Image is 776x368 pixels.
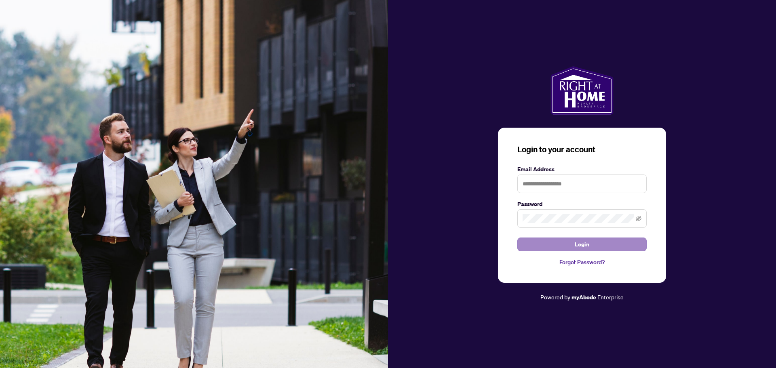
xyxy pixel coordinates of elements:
[517,200,647,208] label: Password
[540,293,570,301] span: Powered by
[517,258,647,267] a: Forgot Password?
[517,165,647,174] label: Email Address
[597,293,624,301] span: Enterprise
[550,66,613,115] img: ma-logo
[517,144,647,155] h3: Login to your account
[571,293,596,302] a: myAbode
[517,238,647,251] button: Login
[636,216,641,221] span: eye-invisible
[575,238,589,251] span: Login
